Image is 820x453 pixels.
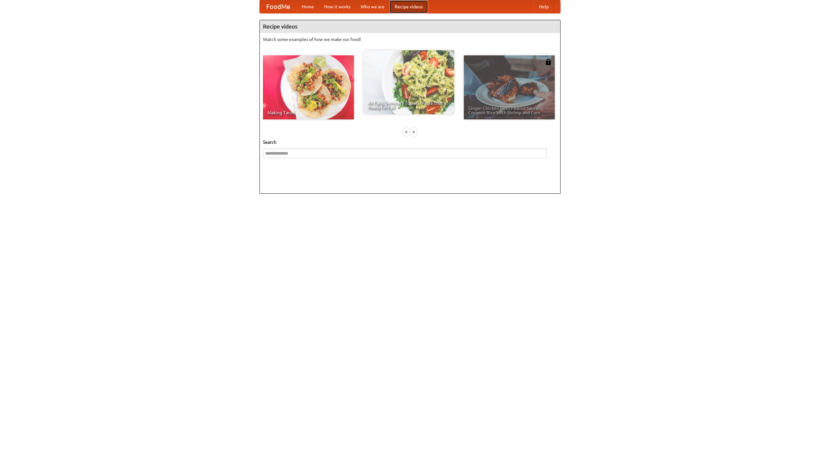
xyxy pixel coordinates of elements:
img: 483408.png [545,59,552,65]
h5: Search [263,139,557,145]
h4: Recipe videos [260,20,560,33]
a: FoodMe [260,0,297,13]
a: Home [297,0,319,13]
a: How it works [319,0,356,13]
a: Making Tacos [263,55,354,119]
div: » [411,128,417,136]
a: An Easy, Summery Tomato Pasta That's Ready for Fall [363,50,454,114]
a: Help [534,0,554,13]
div: « [403,128,409,136]
span: An Easy, Summery Tomato Pasta That's Ready for Fall [368,101,450,110]
a: Who we are [356,0,389,13]
span: Making Tacos [267,110,349,115]
a: Recipe videos [389,0,428,13]
p: Watch some examples of how we make our food! [263,36,557,43]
